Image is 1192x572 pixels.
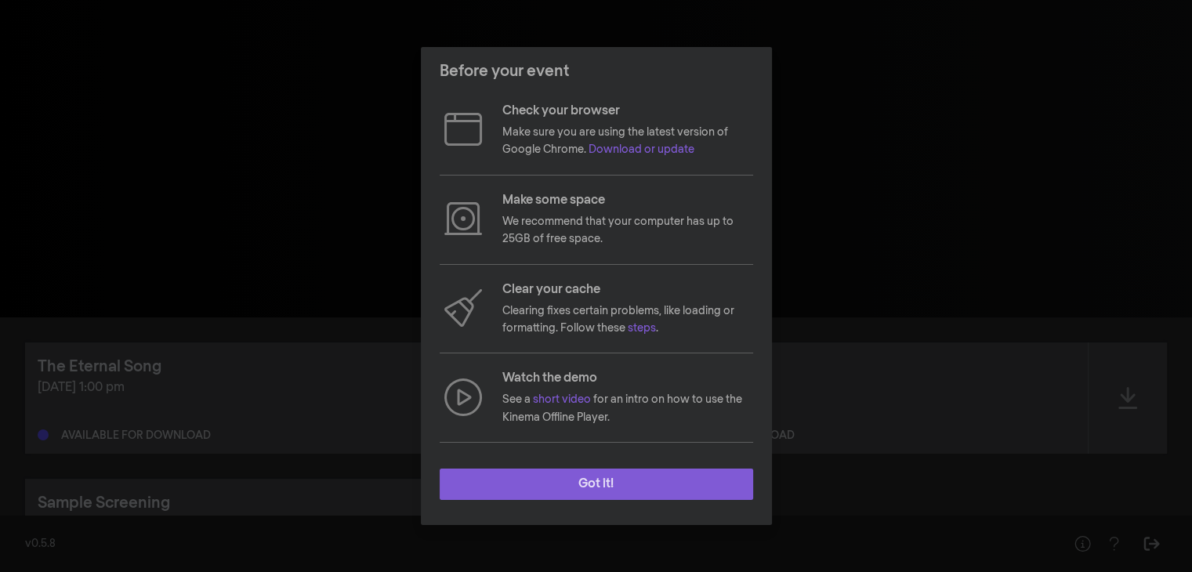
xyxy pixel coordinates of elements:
p: Make some space [502,191,753,210]
header: Before your event [421,47,772,96]
p: Watch the demo [502,369,753,388]
button: Got it! [440,469,753,500]
p: Check your browser [502,102,753,121]
a: short video [533,394,591,405]
a: Download or update [589,144,694,155]
p: See a for an intro on how to use the Kinema Offline Player. [502,391,753,426]
a: steps [628,323,656,334]
p: We recommend that your computer has up to 25GB of free space. [502,213,753,248]
p: Clear your cache [502,281,753,299]
p: Make sure you are using the latest version of Google Chrome. [502,124,753,159]
p: Clearing fixes certain problems, like loading or formatting. Follow these . [502,302,753,338]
